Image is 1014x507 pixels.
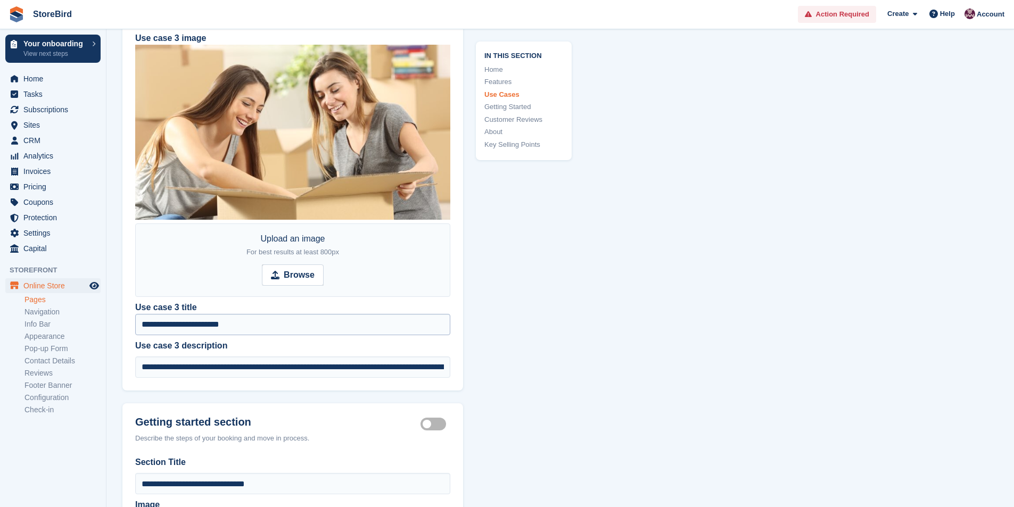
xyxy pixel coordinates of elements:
p: View next steps [23,49,87,59]
label: Getting started section active [421,423,450,425]
div: Describe the steps of your booking and move in process. [135,433,450,444]
img: stora-icon-8386f47178a22dfd0bd8f6a31ec36ba5ce8667c1dd55bd0f319d3a0aa187defe.svg [9,6,24,22]
a: Info Bar [24,319,101,329]
a: About [484,127,563,137]
a: Configuration [24,393,101,403]
span: Tasks [23,87,87,102]
span: Settings [23,226,87,240]
a: Action Required [798,6,876,23]
span: Subscriptions [23,102,87,117]
a: menu [5,118,101,132]
span: Storefront [10,265,106,276]
label: Section Title [135,456,450,469]
span: Home [23,71,87,86]
span: Pricing [23,179,87,194]
a: Navigation [24,307,101,317]
span: Capital [23,241,87,256]
div: Upload an image [246,232,339,258]
a: menu [5,102,101,117]
a: menu [5,164,101,179]
a: Check-in [24,405,101,415]
a: menu [5,241,101,256]
a: Key Selling Points [484,139,563,150]
span: Help [940,9,955,19]
input: Browse [262,264,324,286]
a: menu [5,210,101,225]
a: Pages [24,295,101,305]
label: Use case 3 description [135,339,450,352]
span: Online Store [23,278,87,293]
a: menu [5,71,101,86]
span: Coupons [23,195,87,210]
span: For best results at least 800px [246,248,339,256]
label: Use case 3 image [135,34,206,43]
span: Analytics [23,148,87,163]
a: menu [5,148,101,163]
span: Create [887,9,909,19]
a: Pop-up Form [24,344,101,354]
a: Home [484,64,563,75]
a: Appearance [24,331,101,342]
img: students-or-going-abroad.jpg [135,45,450,220]
span: Account [977,9,1004,20]
h2: Getting started section [135,416,421,429]
a: menu [5,195,101,210]
a: menu [5,179,101,194]
a: Features [484,77,563,87]
label: Use case 3 title [135,301,197,314]
a: menu [5,133,101,148]
a: menu [5,226,101,240]
a: Customer Reviews [484,114,563,125]
p: Your onboarding [23,40,87,47]
a: menu [5,278,101,293]
a: Preview store [88,279,101,292]
a: Contact Details [24,356,101,366]
a: Getting Started [484,102,563,112]
span: Action Required [816,9,869,20]
span: CRM [23,133,87,148]
a: Reviews [24,368,101,378]
img: Hugh Stanton [964,9,975,19]
a: Use Cases [484,89,563,100]
span: In this section [484,50,563,60]
a: StoreBird [29,5,76,23]
span: Protection [23,210,87,225]
a: Your onboarding View next steps [5,35,101,63]
span: Sites [23,118,87,132]
strong: Browse [284,269,315,281]
a: Footer Banner [24,380,101,390]
a: menu [5,87,101,102]
span: Invoices [23,164,87,179]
